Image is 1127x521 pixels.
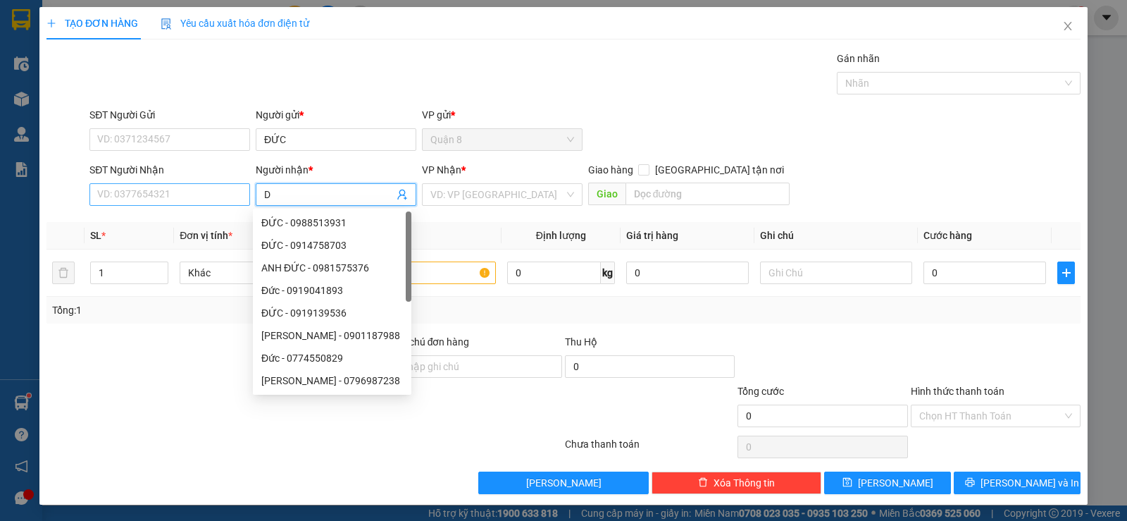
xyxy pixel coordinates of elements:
div: SĐT Người Gửi [89,107,250,123]
button: plus [1057,262,1075,284]
span: [GEOGRAPHIC_DATA] tận nơi [649,162,790,178]
span: save [842,477,852,489]
div: ĐỨC - 0919139536 [261,305,403,321]
button: delete [52,262,75,284]
span: Giao [588,183,625,205]
button: printer[PERSON_NAME] và In [954,472,1081,494]
label: Gán nhãn [837,53,880,64]
div: ANH ĐỨC - 0981575376 [261,260,403,276]
div: ĐỨC - 0919139536 [253,302,411,324]
div: ĐỨC - 0914758703 [253,234,411,257]
div: NGUYỄN ĐỨC - 0901187988 [253,324,411,347]
span: Đơn vị tính [180,230,232,241]
span: SL [90,230,101,241]
div: LÝ ĐỨC VINH - 0796987238 [253,369,411,392]
div: Tổng: 1 [52,302,436,318]
div: Đức - 0919041893 [253,279,411,302]
span: user-add [397,189,408,200]
span: plus [46,18,56,28]
div: ĐỨC - 0988513931 [253,212,411,234]
span: TẠO ĐƠN HÀNG [46,18,138,29]
span: [PERSON_NAME] và In [980,475,1079,491]
span: Yêu cầu xuất hóa đơn điện tử [161,18,309,29]
span: Định lượng [536,230,586,241]
button: [PERSON_NAME] [478,472,648,494]
div: ĐỨC - 0988513931 [261,215,403,231]
span: Tổng cước [737,386,784,397]
div: Người nhận [256,162,416,178]
span: delete [698,477,708,489]
input: Ghi Chú [760,262,912,284]
input: Dọc đường [625,183,790,205]
button: save[PERSON_NAME] [824,472,951,494]
input: Ghi chú đơn hàng [392,355,562,378]
span: plus [1058,267,1074,278]
div: [PERSON_NAME] - 0901187988 [261,328,403,343]
img: logo.jpg [7,7,56,56]
div: ANH ĐỨC - 0981575376 [253,257,411,279]
label: Hình thức thanh toán [911,386,1004,397]
img: icon [161,18,172,30]
li: VP Sóc Trăng [97,76,187,92]
div: Chưa thanh toán [563,436,736,461]
li: Vĩnh Thành (Sóc Trăng) [7,7,204,60]
span: [PERSON_NAME] [526,475,602,491]
span: environment [97,94,107,104]
button: deleteXóa Thông tin [652,472,821,494]
label: Ghi chú đơn hàng [392,336,470,348]
span: VP Nhận [422,164,461,176]
span: [PERSON_NAME] [858,475,933,491]
span: printer [965,477,975,489]
span: Giá trị hàng [626,230,678,241]
span: Xóa Thông tin [714,475,775,491]
div: Đức - 0774550829 [253,347,411,369]
input: VD: Bàn, Ghế [344,262,496,284]
div: ĐỨC - 0914758703 [261,238,403,253]
span: close [1062,20,1073,32]
button: Close [1048,7,1088,47]
li: VP Quận 8 [7,76,97,92]
span: Cước hàng [923,230,972,241]
span: environment [7,94,17,104]
span: Thu Hộ [565,336,597,348]
div: Đức - 0774550829 [261,350,403,366]
span: Quận 8 [430,129,574,150]
span: Giao hàng [588,164,633,176]
div: [PERSON_NAME] - 0796987238 [261,373,403,388]
div: Đức - 0919041893 [261,283,403,298]
div: VP gửi [422,107,583,123]
div: Người gửi [256,107,416,123]
div: SĐT Người Nhận [89,162,250,178]
th: Ghi chú [754,222,918,250]
span: kg [601,262,615,284]
span: Khác [188,262,323,283]
input: 0 [626,262,749,284]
